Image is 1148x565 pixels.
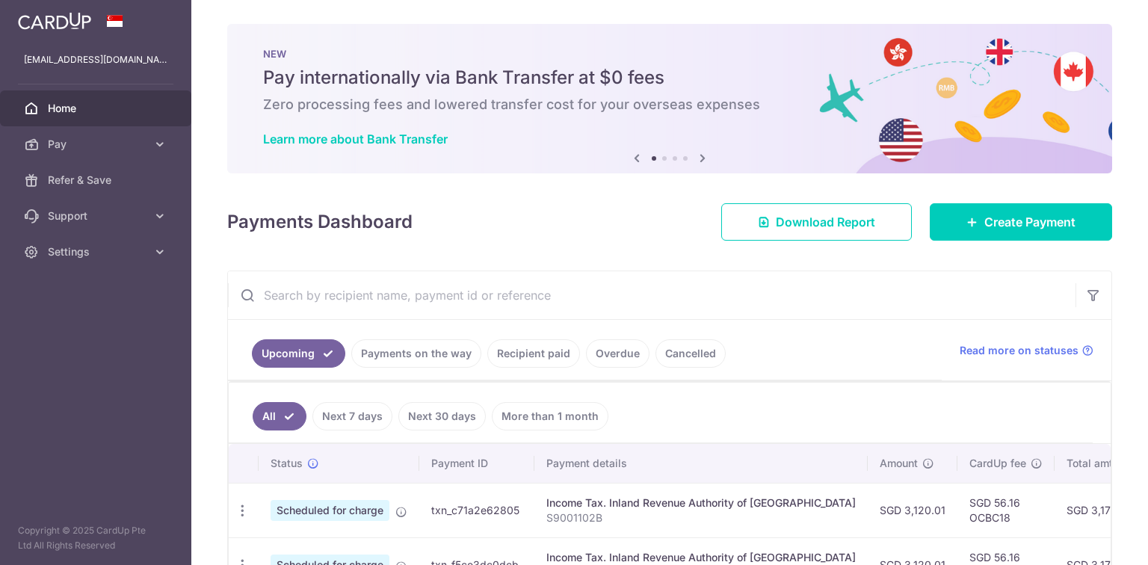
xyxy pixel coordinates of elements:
span: Status [271,456,303,471]
img: CardUp [18,12,91,30]
td: SGD 56.16 OCBC18 [957,483,1055,537]
span: Refer & Save [48,173,146,188]
td: SGD 3,120.01 [868,483,957,537]
span: Create Payment [984,213,1076,231]
h6: Zero processing fees and lowered transfer cost for your overseas expenses [263,96,1076,114]
a: Learn more about Bank Transfer [263,132,448,146]
a: Overdue [586,339,649,368]
span: Download Report [776,213,875,231]
a: Payments on the way [351,339,481,368]
div: Income Tax. Inland Revenue Authority of [GEOGRAPHIC_DATA] [546,495,856,510]
span: Home [48,101,146,116]
th: Payment ID [419,444,534,483]
a: All [253,402,306,430]
img: Bank transfer banner [227,24,1112,173]
a: Upcoming [252,339,345,368]
th: Payment details [534,444,868,483]
p: S9001102B [546,510,856,525]
span: Read more on statuses [960,343,1078,358]
p: NEW [263,48,1076,60]
a: Download Report [721,203,912,241]
span: CardUp fee [969,456,1026,471]
p: [EMAIL_ADDRESS][DOMAIN_NAME] [24,52,167,67]
span: Amount [880,456,918,471]
a: Create Payment [930,203,1112,241]
h4: Payments Dashboard [227,209,413,235]
td: txn_c71a2e62805 [419,483,534,537]
a: Recipient paid [487,339,580,368]
span: Settings [48,244,146,259]
a: Cancelled [655,339,726,368]
span: Pay [48,137,146,152]
a: More than 1 month [492,402,608,430]
a: Read more on statuses [960,343,1093,358]
a: Next 30 days [398,402,486,430]
span: Scheduled for charge [271,500,389,521]
span: Total amt. [1067,456,1116,471]
input: Search by recipient name, payment id or reference [228,271,1076,319]
h5: Pay internationally via Bank Transfer at $0 fees [263,66,1076,90]
a: Next 7 days [312,402,392,430]
td: SGD 3,176.17 [1055,483,1144,537]
div: Income Tax. Inland Revenue Authority of [GEOGRAPHIC_DATA] [546,550,856,565]
span: Support [48,209,146,223]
